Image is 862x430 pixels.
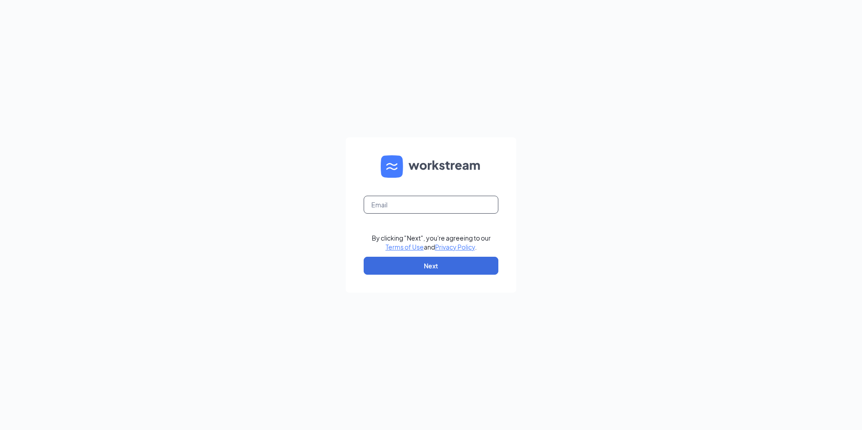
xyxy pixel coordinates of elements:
img: WS logo and Workstream text [381,155,481,178]
button: Next [364,257,498,275]
a: Terms of Use [386,243,424,251]
div: By clicking "Next", you're agreeing to our and . [372,233,491,251]
a: Privacy Policy [435,243,475,251]
input: Email [364,196,498,214]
